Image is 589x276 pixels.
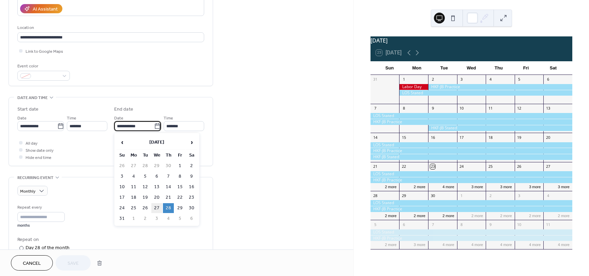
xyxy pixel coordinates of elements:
div: 13 [545,106,550,111]
div: 18 [488,135,493,140]
div: End date [114,106,133,113]
div: 3 [517,193,522,198]
button: 2 more [469,212,486,218]
div: 3 [459,77,464,82]
div: 25 [488,164,493,169]
div: 16 [430,135,435,140]
div: Sun [376,61,403,75]
div: 7 [430,222,435,227]
div: HKF-JB Stated [371,154,572,160]
div: HKF-JB Stated [428,125,572,131]
div: 1 [401,77,406,82]
button: 2 more [526,212,543,218]
button: 2 more [440,212,457,218]
button: 4 more [498,241,515,247]
div: HKF-JB Practice [371,119,572,125]
div: 2 [430,77,435,82]
div: 23 [430,164,435,169]
td: 3 [117,172,127,181]
button: 3 more [555,183,572,189]
td: 29 [175,203,185,213]
td: 2 [186,161,197,171]
div: 8 [401,106,406,111]
div: 2 [488,193,493,198]
div: LOS Stated [371,200,572,206]
td: 27 [151,203,162,213]
button: 2 more [498,212,515,218]
div: Labor Day [399,84,428,90]
span: Cancel [23,260,41,267]
div: 4 [545,193,550,198]
a: Cancel [11,255,53,271]
td: 23 [186,193,197,202]
td: 11 [128,182,139,192]
div: Location [17,24,203,31]
button: 2 more [555,212,572,218]
td: 26 [117,161,127,171]
td: 4 [128,172,139,181]
td: 8 [175,172,185,181]
div: Sat [540,61,567,75]
div: LOS Stated [371,142,572,148]
td: 20 [151,193,162,202]
div: 1 [459,193,464,198]
td: 28 [163,203,174,213]
div: 10 [517,222,522,227]
span: Time [164,115,173,122]
td: 4 [163,214,174,224]
div: Repeat on [17,236,203,243]
span: Date [114,115,123,122]
div: 27 [545,164,550,169]
td: 22 [175,193,185,202]
span: ‹ [117,135,127,149]
span: Show date only [26,147,54,154]
span: Link to Google Maps [26,48,63,55]
div: 28 [373,193,378,198]
div: HKF-JB Practice [371,236,572,241]
div: 26 [517,164,522,169]
th: We [151,150,162,160]
div: LOS Stated [371,113,572,119]
td: 9 [186,172,197,181]
div: 10 [459,106,464,111]
div: 6 [545,77,550,82]
span: All day [26,140,37,147]
span: Recurring event [17,174,54,181]
td: 6 [151,172,162,181]
div: Day 28 of the month [26,244,70,251]
button: 4 more [440,241,457,247]
div: HKF-JB Practice [371,148,572,154]
td: 18 [128,193,139,202]
td: 3 [151,214,162,224]
span: › [186,135,197,149]
div: Mon [403,61,431,75]
td: 5 [140,172,151,181]
button: 2 more [411,183,428,189]
button: 4 more [469,241,486,247]
td: 31 [117,214,127,224]
td: 7 [163,172,174,181]
th: Sa [186,150,197,160]
td: 26 [140,203,151,213]
td: 6 [186,214,197,224]
button: 3 more [411,241,428,247]
td: 1 [175,161,185,171]
td: 27 [128,161,139,171]
div: 19 [517,135,522,140]
th: Mo [128,150,139,160]
div: HKF-JB Practice [428,84,572,90]
div: LOS Stated [399,90,572,96]
td: 2 [140,214,151,224]
div: HKF-JB Practice [371,206,572,212]
td: 24 [117,203,127,213]
td: 14 [163,182,174,192]
button: 4 more [440,183,457,189]
div: 21 [373,164,378,169]
th: Tu [140,150,151,160]
div: Start date [17,106,39,113]
td: 16 [186,182,197,192]
th: Fr [175,150,185,160]
span: Date and time [17,94,48,101]
td: 28 [140,161,151,171]
div: LOS Stated [371,229,572,235]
